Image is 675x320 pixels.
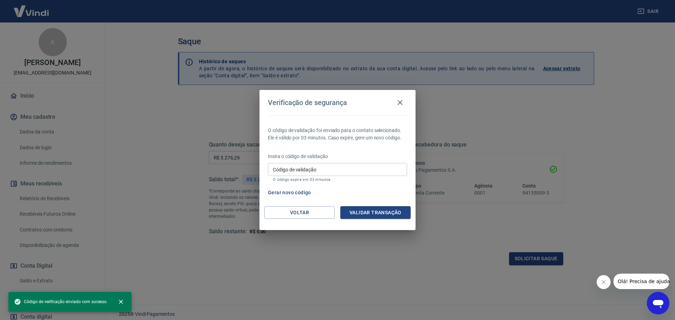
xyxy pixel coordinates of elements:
[268,127,407,142] p: O código de validação foi enviado para o contato selecionado. Ele é válido por 03 minutos. Caso e...
[597,275,611,289] iframe: Fechar mensagem
[613,274,669,289] iframe: Mensagem da empresa
[268,153,407,160] p: Insira o código de validação
[268,98,347,107] h4: Verificação de segurança
[4,5,59,11] span: Olá! Precisa de ajuda?
[113,294,129,309] button: close
[647,292,669,314] iframe: Botão para abrir a janela de mensagens
[273,177,402,182] p: O código expira em 03 minutos.
[265,186,314,199] button: Gerar novo código
[14,298,108,305] span: Código de verificação enviado com sucesso.
[340,206,411,219] button: Validar transação
[264,206,335,219] button: Voltar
